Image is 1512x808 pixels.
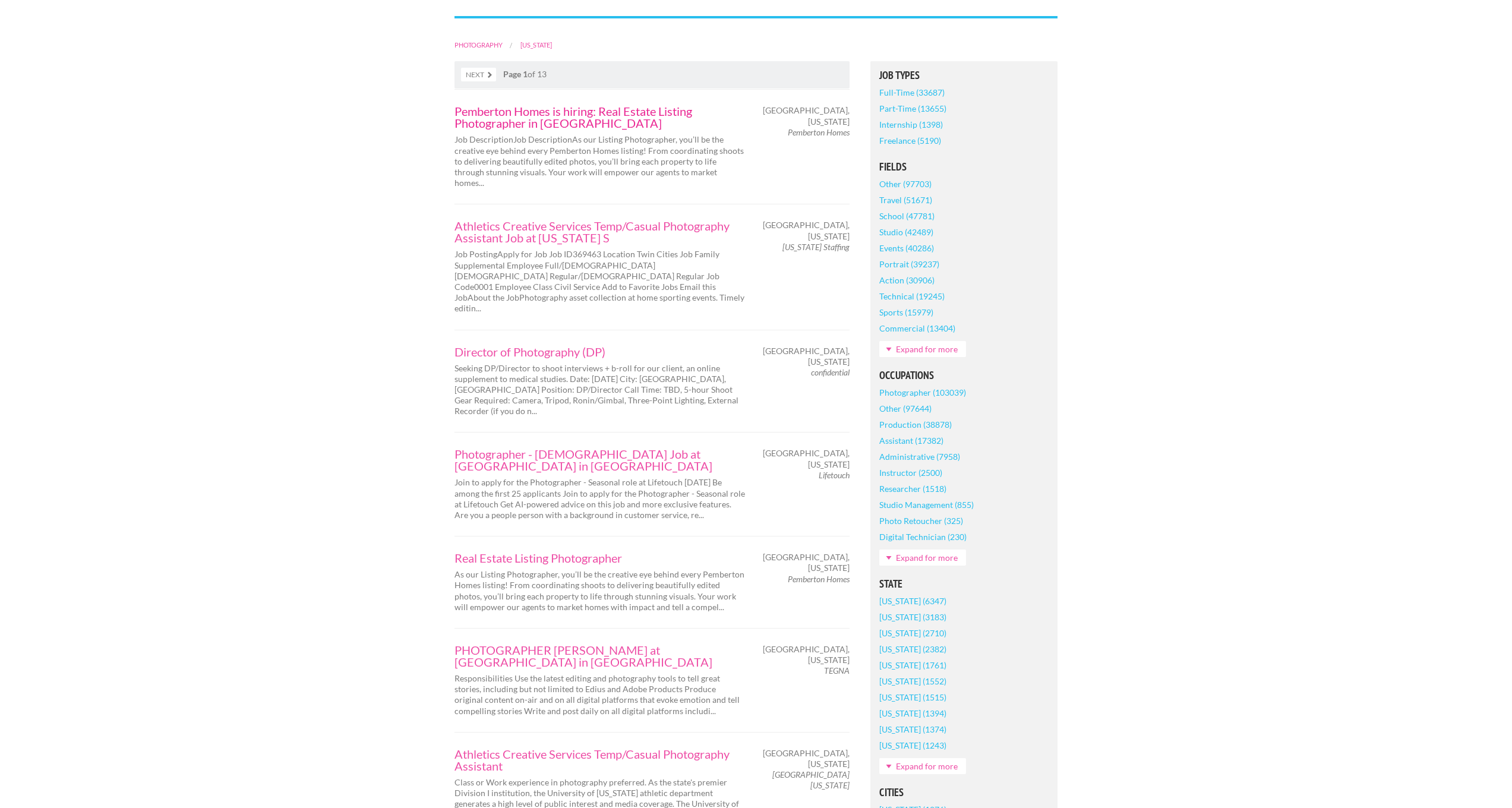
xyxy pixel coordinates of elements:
em: TEGNA [824,665,850,676]
a: Full-Time (33687) [879,84,945,100]
a: [US_STATE] (2382) [879,641,946,657]
a: [US_STATE] (6347) [879,593,946,609]
h5: State [879,579,1049,589]
span: [GEOGRAPHIC_DATA], [US_STATE] [763,220,850,241]
p: Join to apply for the Photographer - Seasonal role at Lifetouch [DATE] Be among the first 25 appl... [454,477,746,520]
a: Digital Technician (230) [879,529,967,545]
a: School (47781) [879,208,935,224]
a: Expand for more [879,341,966,357]
a: Other (97703) [879,176,932,192]
a: [US_STATE] (1515) [879,689,946,705]
a: [US_STATE] (1394) [879,705,946,721]
nav: of 13 [454,61,850,89]
span: [GEOGRAPHIC_DATA], [US_STATE] [763,748,850,769]
a: Real Estate Listing Photographer [454,552,746,564]
a: Photographer - [DEMOGRAPHIC_DATA] Job at [GEOGRAPHIC_DATA] in [GEOGRAPHIC_DATA] [454,448,746,472]
a: Photo Retoucher (325) [879,513,963,529]
a: Internship (1398) [879,116,943,132]
a: Commercial (13404) [879,320,955,336]
a: Production (38878) [879,416,952,433]
a: Sports (15979) [879,304,933,320]
em: confidential [811,367,850,377]
h5: Job Types [879,70,1049,81]
a: [US_STATE] (2710) [879,625,946,641]
p: Seeking DP/Director to shoot interviews + b-roll for our client, an online supplement to medical ... [454,363,746,417]
a: [US_STATE] (1761) [879,657,946,673]
em: [US_STATE] Staffing [782,242,850,252]
a: [US_STATE] (1552) [879,673,946,689]
a: [US_STATE] (1243) [879,737,946,753]
a: PHOTOGRAPHER [PERSON_NAME] at [GEOGRAPHIC_DATA] in [GEOGRAPHIC_DATA] [454,644,746,668]
a: Assistant (17382) [879,433,943,449]
a: Athletics Creative Services Temp/Casual Photography Assistant [454,748,746,772]
a: Administrative (7958) [879,449,960,465]
a: Expand for more [879,758,966,774]
a: Athletics Creative Services Temp/Casual Photography Assistant Job at [US_STATE] S [454,220,746,244]
h5: Occupations [879,370,1049,381]
em: Lifetouch [819,470,850,480]
a: Technical (19245) [879,288,945,304]
span: [GEOGRAPHIC_DATA], [US_STATE] [763,105,850,127]
a: [US_STATE] (1374) [879,721,946,737]
a: Photography [454,41,503,49]
a: Part-Time (13655) [879,100,946,116]
a: [US_STATE] [520,41,552,49]
em: Pemberton Homes [788,127,850,137]
a: Action (30906) [879,272,935,288]
span: [GEOGRAPHIC_DATA], [US_STATE] [763,346,850,367]
a: Expand for more [879,550,966,566]
span: [GEOGRAPHIC_DATA], [US_STATE] [763,448,850,469]
a: Studio Management (855) [879,497,974,513]
p: As our Listing Photographer, you’ll be the creative eye behind every Pemberton Homes listing! Fro... [454,569,746,613]
a: Next [461,68,496,81]
p: Responsibilities Use the latest editing and photography tools to tell great stories, including bu... [454,673,746,717]
em: [GEOGRAPHIC_DATA][US_STATE] [772,769,850,790]
span: [GEOGRAPHIC_DATA], [US_STATE] [763,552,850,573]
a: Freelance (5190) [879,132,941,149]
h5: Cities [879,787,1049,798]
a: Photographer (103039) [879,384,966,400]
a: Director of Photography (DP) [454,346,746,358]
a: Portrait (39237) [879,256,939,272]
em: Pemberton Homes [788,574,850,584]
a: Other (97644) [879,400,932,416]
a: [US_STATE] (3183) [879,609,946,625]
span: [GEOGRAPHIC_DATA], [US_STATE] [763,644,850,665]
a: Events (40286) [879,240,934,256]
a: Researcher (1518) [879,481,946,497]
a: Instructor (2500) [879,465,942,481]
p: Job DescriptionJob DescriptionAs our Listing Photographer, you’ll be the creative eye behind ever... [454,134,746,188]
a: Travel (51671) [879,192,932,208]
h5: Fields [879,162,1049,172]
p: Job PostingApply for Job Job ID369463 Location Twin Cities Job Family Supplemental Employee Full/... [454,249,746,314]
strong: Page 1 [503,69,528,79]
a: Pemberton Homes is hiring: Real Estate Listing Photographer in [GEOGRAPHIC_DATA] [454,105,746,129]
a: Studio (42489) [879,224,933,240]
